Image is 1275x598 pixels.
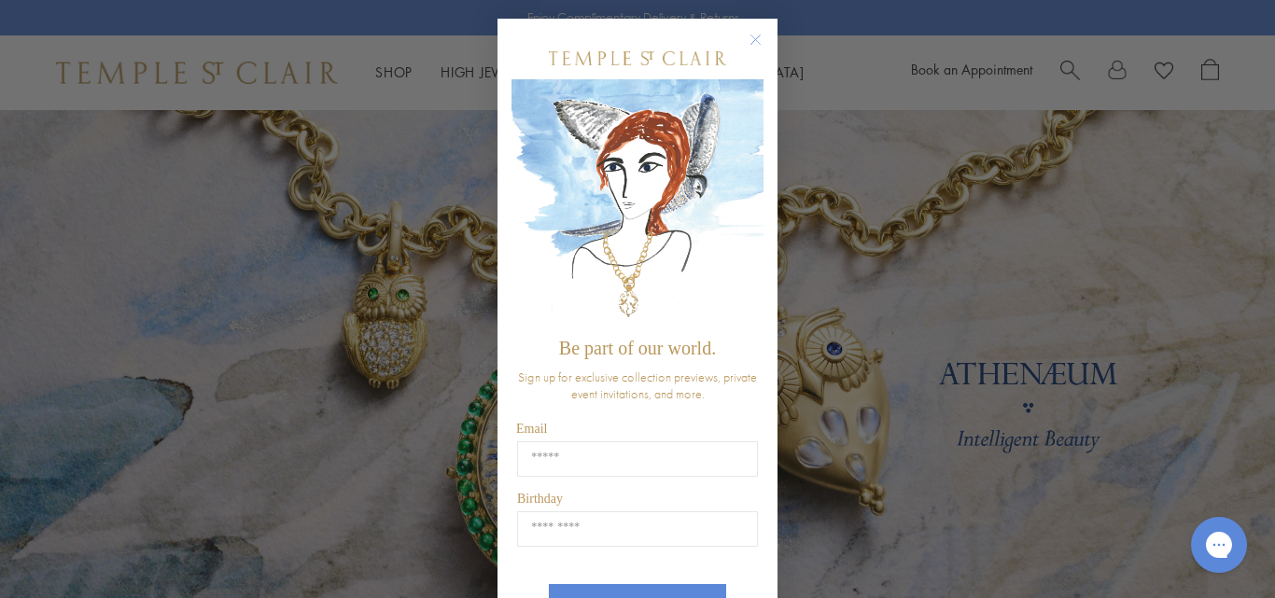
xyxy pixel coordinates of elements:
[517,492,563,506] span: Birthday
[517,441,758,477] input: Email
[516,422,547,436] span: Email
[1182,510,1256,579] iframe: Gorgias live chat messenger
[518,369,757,402] span: Sign up for exclusive collection previews, private event invitations, and more.
[559,338,716,358] span: Be part of our world.
[753,37,777,61] button: Close dialog
[511,79,764,328] img: c4a9eb12-d91a-4d4a-8ee0-386386f4f338.jpeg
[549,51,726,65] img: Temple St. Clair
